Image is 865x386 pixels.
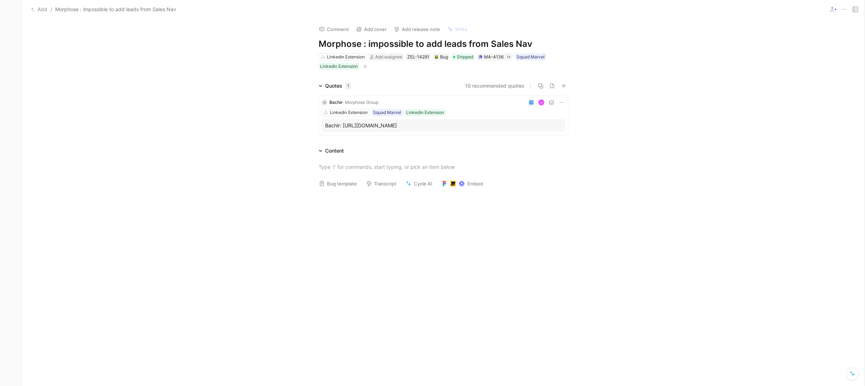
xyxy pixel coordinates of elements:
div: B [321,100,327,105]
div: Linkedin Extension [320,63,358,70]
div: Squad Marvel [516,53,545,61]
button: Add release note [391,24,443,34]
div: MA-4136 [484,53,504,61]
button: Bug template [316,179,360,189]
span: Bachir [329,100,343,105]
button: Add cover [353,24,390,34]
div: Shipped [452,53,475,61]
span: Morphose : impossible to add leads from Sales Nav [55,5,176,14]
div: Quotes [325,82,351,90]
span: · Morphose Group [343,100,378,105]
button: Write [444,24,471,34]
div: M [539,100,544,105]
div: 🪲Bug [433,53,449,61]
div: Linkedin Extension [330,109,368,116]
div: Bug [434,53,448,61]
span: Write [455,26,467,32]
div: Bachir: [URL][DOMAIN_NAME] [325,121,562,130]
div: Squad Marvel [373,109,401,116]
div: Content [325,146,344,155]
div: Content [316,146,347,155]
div: 1 [345,82,351,89]
button: Add [29,5,49,14]
div: ZEL-14291 [407,53,429,61]
div: Linkedin Extension [406,109,444,116]
img: 🪲 [434,55,439,59]
button: 10 recommended quotes [465,82,524,90]
h1: Morphose : impossible to add leads from Sales Nav [319,38,568,50]
div: Quotes1 [316,82,354,90]
div: Linkedin Extension [327,53,365,61]
button: Transcript [363,179,400,189]
button: Cycle AI [403,179,435,189]
button: Embed [438,179,486,189]
button: Comment [316,24,352,34]
span: Shipped [457,53,473,61]
span: / [50,5,52,14]
span: Add assignee [375,54,402,60]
